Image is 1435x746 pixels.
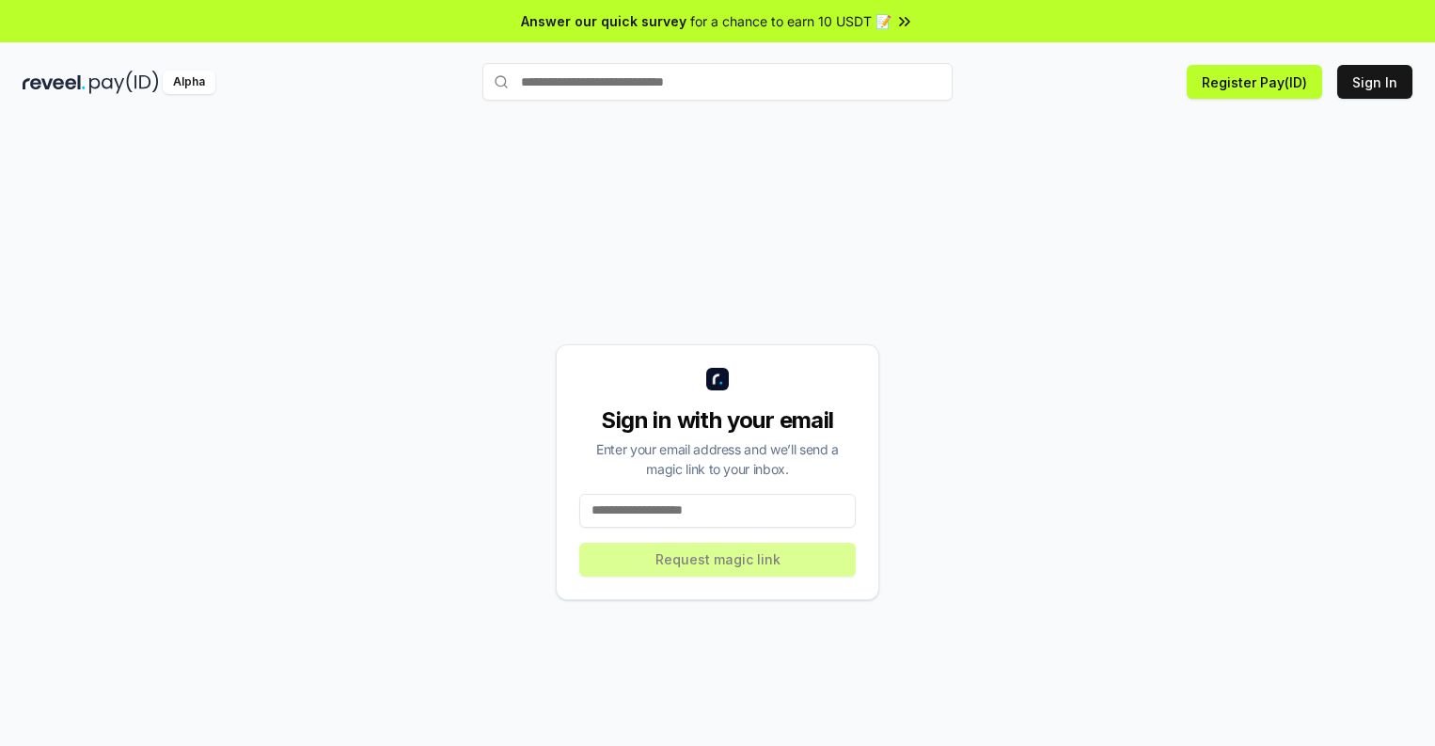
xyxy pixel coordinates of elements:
img: pay_id [89,71,159,94]
div: Enter your email address and we’ll send a magic link to your inbox. [579,439,856,479]
span: for a chance to earn 10 USDT 📝 [690,11,891,31]
button: Sign In [1337,65,1412,99]
span: Answer our quick survey [521,11,686,31]
img: logo_small [706,368,729,390]
img: reveel_dark [23,71,86,94]
button: Register Pay(ID) [1187,65,1322,99]
div: Sign in with your email [579,405,856,436]
div: Alpha [163,71,215,94]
